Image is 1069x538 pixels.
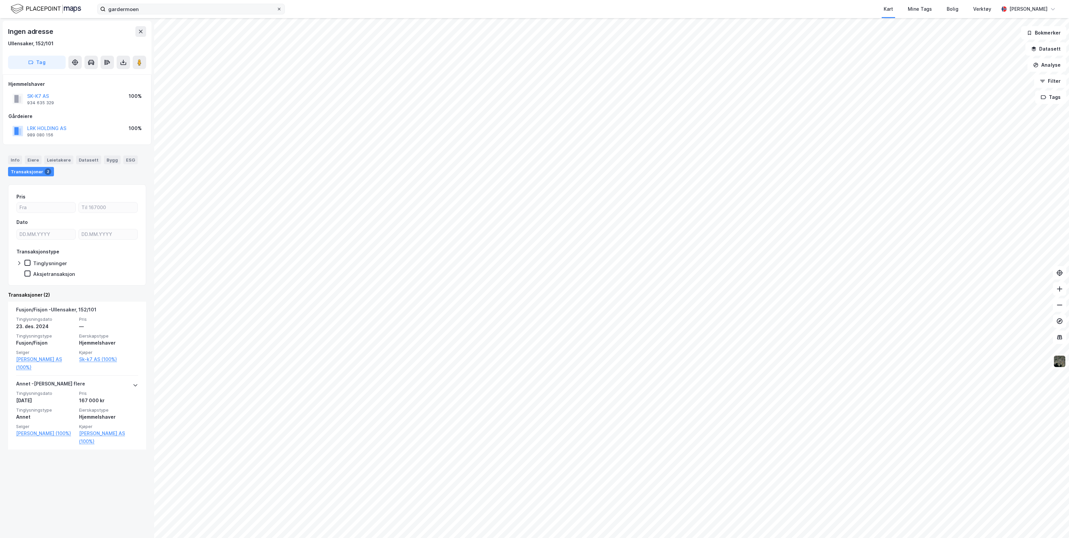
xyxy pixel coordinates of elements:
[8,156,22,164] div: Info
[79,355,138,363] a: Sk-k7 AS (100%)
[79,229,137,239] input: DD.MM.YYYY
[16,339,75,347] div: Fusjon/Fisjon
[17,202,75,213] input: Fra
[8,40,54,48] div: Ullensaker, 152/101
[8,80,146,88] div: Hjemmelshaver
[27,132,53,138] div: 989 080 156
[129,92,142,100] div: 100%
[79,397,138,405] div: 167 000 kr
[123,156,138,164] div: ESG
[25,156,42,164] div: Eiere
[16,322,75,331] div: 23. des. 2024
[79,407,138,413] span: Eierskapstype
[17,229,75,239] input: DD.MM.YYYY
[16,391,75,396] span: Tinglysningsdato
[33,271,75,277] div: Aksjetransaksjon
[8,167,54,176] div: Transaksjoner
[104,156,121,164] div: Bygg
[1021,26,1066,40] button: Bokmerker
[79,339,138,347] div: Hjemmelshaver
[129,124,142,132] div: 100%
[1025,42,1066,56] button: Datasett
[8,291,146,299] div: Transaksjoner (2)
[16,218,28,226] div: Dato
[79,202,137,213] input: Til 167000
[1035,506,1069,538] iframe: Chat Widget
[27,100,54,106] div: 934 635 329
[908,5,932,13] div: Mine Tags
[16,380,85,391] div: Annet - [PERSON_NAME] flere
[16,424,75,429] span: Selger
[8,26,54,37] div: Ingen adresse
[16,397,75,405] div: [DATE]
[79,333,138,339] span: Eierskapstype
[11,3,81,15] img: logo.f888ab2527a4732fd821a326f86c7f29.svg
[45,168,51,175] div: 2
[16,306,97,316] div: Fusjon/Fisjon -
[1035,91,1066,104] button: Tags
[1009,5,1048,13] div: [PERSON_NAME]
[16,429,75,437] a: [PERSON_NAME] (100%)
[947,5,958,13] div: Bolig
[16,316,75,322] span: Tinglysningsdato
[44,156,73,164] div: Leietakere
[16,350,75,355] span: Selger
[1053,355,1066,368] img: 9k=
[79,322,138,331] div: —
[16,355,75,371] a: [PERSON_NAME] AS (100%)
[16,193,25,201] div: Pris
[16,248,59,256] div: Transaksjonstype
[79,424,138,429] span: Kjøper
[884,5,893,13] div: Kart
[79,413,138,421] div: Hjemmelshaver
[79,316,138,322] span: Pris
[79,391,138,396] span: Pris
[16,333,75,339] span: Tinglysningstype
[79,350,138,355] span: Kjøper
[16,407,75,413] span: Tinglysningstype
[1027,58,1066,72] button: Analyse
[79,429,138,445] a: [PERSON_NAME] AS (100%)
[76,156,101,164] div: Datasett
[16,413,75,421] div: Annet
[1034,74,1066,88] button: Filter
[33,260,67,266] div: Tinglysninger
[106,4,276,14] input: Søk på adresse, matrikkel, gårdeiere, leietakere eller personer
[51,307,97,312] span: Ullensaker, 152/101
[973,5,991,13] div: Verktøy
[8,56,66,69] button: Tag
[8,112,146,120] div: Gårdeiere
